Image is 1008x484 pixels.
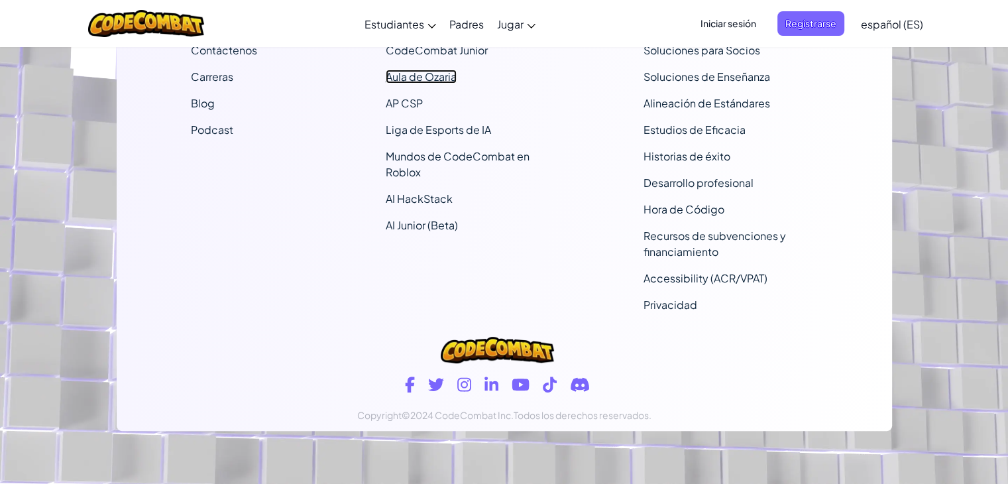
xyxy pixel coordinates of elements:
a: Aula de Ozaria [386,70,457,84]
a: Desarrollo profesional [644,176,754,190]
span: Copyright [357,409,402,421]
a: Recursos de subvenciones y financiamiento [644,229,786,259]
a: AP CSP [386,96,423,110]
button: Registrarse [777,11,844,36]
a: Estudiantes [358,6,443,42]
a: Historias de éxito [644,149,730,163]
img: CodeCombat logo [88,10,204,37]
a: Jugar [490,6,542,42]
a: Alineación de Estándares [644,96,770,110]
a: Padres [443,6,490,42]
a: Carreras [191,70,233,84]
a: Podcast [191,123,233,137]
span: Todos los derechos reservados. [514,409,651,421]
a: CodeCombat Junior [386,43,488,57]
a: Soluciones de Enseñanza [644,70,770,84]
img: CodeCombat logo [441,337,553,363]
a: AI Junior (Beta) [386,218,458,232]
a: Blog [191,96,215,110]
span: español (ES) [861,17,923,31]
span: Jugar [497,17,524,31]
a: Hora de Código [644,202,724,216]
a: Liga de Esports de IA [386,123,491,137]
a: español (ES) [854,6,930,42]
a: Soluciones para Socios [644,43,760,57]
a: Mundos de CodeCombat en Roblox [386,149,530,179]
span: Contáctenos [191,43,257,57]
span: ©2024 CodeCombat Inc. [402,409,514,421]
button: Iniciar sesión [693,11,764,36]
span: Estudiantes [364,17,424,31]
a: AI HackStack [386,192,453,206]
a: Privacidad [644,298,697,312]
a: Estudios de Eficacia [644,123,746,137]
a: Accessibility (ACR/VPAT) [644,271,767,285]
